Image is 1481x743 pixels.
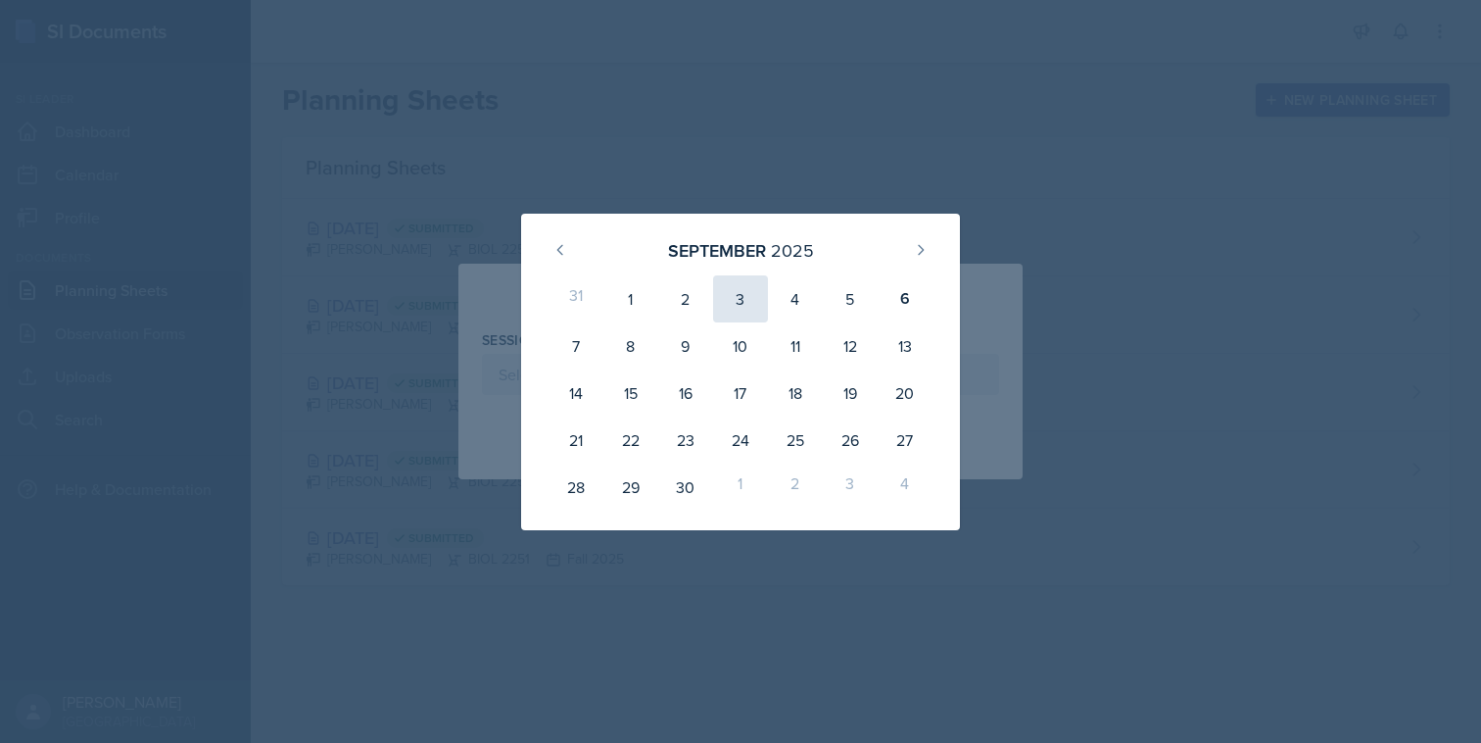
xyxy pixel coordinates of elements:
div: 3 [713,275,768,322]
div: 19 [823,370,878,417]
div: 30 [658,464,713,511]
div: 26 [823,417,878,464]
div: 18 [768,370,823,417]
div: 28 [549,464,603,511]
div: 25 [768,417,823,464]
div: 31 [549,275,603,322]
div: 15 [603,370,658,417]
div: 13 [878,322,932,370]
div: 6 [878,275,932,322]
div: 4 [878,464,932,511]
div: 1 [713,464,768,511]
div: 12 [823,322,878,370]
div: 20 [878,370,932,417]
div: September [668,237,766,264]
div: 2 [768,464,823,511]
div: 23 [658,417,713,464]
div: 27 [878,417,932,464]
div: 4 [768,275,823,322]
div: 8 [603,322,658,370]
div: 10 [713,322,768,370]
div: 29 [603,464,658,511]
div: 21 [549,417,603,464]
div: 3 [823,464,878,511]
div: 24 [713,417,768,464]
div: 14 [549,370,603,417]
div: 22 [603,417,658,464]
div: 16 [658,370,713,417]
div: 5 [823,275,878,322]
div: 1 [603,275,658,322]
div: 2 [658,275,713,322]
div: 11 [768,322,823,370]
div: 9 [658,322,713,370]
div: 17 [713,370,768,417]
div: 2025 [771,237,814,264]
div: 7 [549,322,603,370]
